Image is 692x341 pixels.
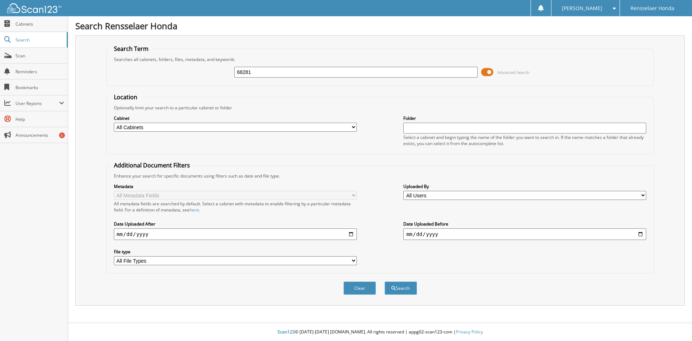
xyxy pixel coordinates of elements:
[114,221,357,227] label: Date Uploaded After
[7,3,61,13] img: scan123-logo-white.svg
[110,56,650,62] div: Searches all cabinets, folders, files, metadata, and keywords
[343,281,376,295] button: Clear
[68,323,692,341] div: © [DATE]-[DATE] [DOMAIN_NAME]. All rights reserved | appg02-scan123-com |
[403,183,646,189] label: Uploaded By
[110,93,141,101] legend: Location
[15,69,64,75] span: Reminders
[630,6,674,10] span: Rensselaer Honda
[403,134,646,147] div: Select a cabinet and begin typing the name of the folder you want to search in. If the name match...
[456,329,483,335] a: Privacy Policy
[562,6,602,10] span: [PERSON_NAME]
[15,37,63,43] span: Search
[403,115,646,121] label: Folder
[110,105,650,111] div: Optionally limit your search to a particular cabinet or folder
[114,201,357,213] div: All metadata fields are searched by default. Select a cabinet with metadata to enable filtering b...
[497,70,529,75] span: Advanced Search
[15,84,64,91] span: Bookmarks
[15,21,64,27] span: Cabinets
[59,132,65,138] div: 5
[15,100,59,106] span: User Reports
[110,161,194,169] legend: Additional Document Filters
[110,173,650,179] div: Enhance your search for specific documents using filters such as date and file type.
[656,306,692,341] iframe: Chat Widget
[15,132,64,138] span: Announcements
[385,281,417,295] button: Search
[403,228,646,240] input: end
[403,221,646,227] label: Date Uploaded Before
[110,45,152,53] legend: Search Term
[75,20,685,32] h1: Search Rensselaer Honda
[190,207,199,213] a: here
[114,183,357,189] label: Metadata
[278,329,295,335] span: Scan123
[114,249,357,255] label: File type
[114,228,357,240] input: start
[15,116,64,122] span: Help
[114,115,357,121] label: Cabinet
[15,53,64,59] span: Scan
